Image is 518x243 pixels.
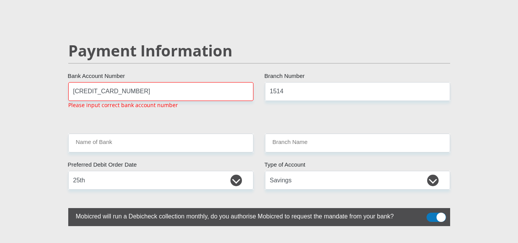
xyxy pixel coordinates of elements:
p: Please input correct bank account number [68,101,178,109]
input: Bank Account Number [68,82,253,101]
input: Branch Name [265,134,450,152]
h2: Payment Information [68,41,450,60]
input: Branch Number [265,82,450,101]
input: Name of Bank [68,134,253,152]
label: Mobicred will run a Debicheck collection monthly, do you authorise Mobicred to request the mandat... [68,208,412,223]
